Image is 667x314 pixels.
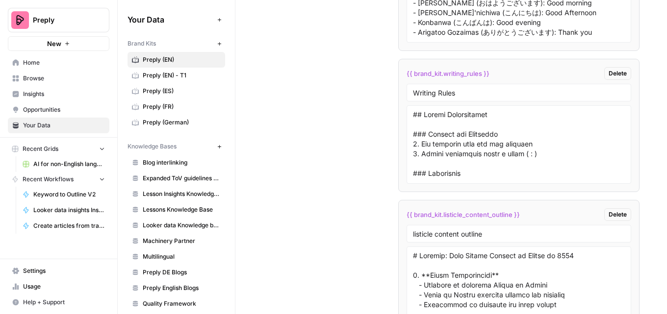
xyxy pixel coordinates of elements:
a: Preply (FR) [128,99,225,115]
span: Looker data insights Insertion [33,206,105,215]
a: Create articles from transcript [18,218,109,234]
span: Preply (German) [143,118,221,127]
input: Variable Name [413,229,625,238]
span: Usage [23,282,105,291]
span: Delete [609,210,627,219]
span: {{ brand_kit.writing_rules }} [407,69,489,78]
a: AI for non-English languages [18,156,109,172]
span: Brand Kits [128,39,156,48]
button: Recent Workflows [8,172,109,187]
a: Multilingual [128,249,225,265]
span: Blog interlinking [143,158,221,167]
span: Recent Grids [23,145,58,153]
a: Keyword to Outline V2 [18,187,109,202]
a: Preply (German) [128,115,225,130]
button: Workspace: Preply [8,8,109,32]
button: Help + Support [8,294,109,310]
a: Browse [8,71,109,86]
a: Lessons Knowledge Base [128,202,225,217]
span: Looker data Knowledge base (EN) [143,221,221,230]
span: Preply (EN) - T1 [143,71,221,80]
a: Quality Framework [128,296,225,312]
span: Preply DE Blogs [143,268,221,277]
button: Delete [604,67,631,80]
span: Preply (EN) [143,55,221,64]
span: Your Data [128,14,213,25]
button: Recent Grids [8,142,109,156]
span: Insights [23,90,105,98]
a: Expanded ToV guidelines for AI [128,170,225,186]
span: Preply (ES) [143,87,221,96]
a: Usage [8,279,109,294]
a: Your Data [8,118,109,133]
a: Opportunities [8,102,109,118]
a: Preply DE Blogs [128,265,225,280]
button: Delete [604,208,631,221]
span: Settings [23,266,105,275]
span: {{ brand_kit.listicle_content_outline }} [407,210,520,219]
span: Machinery Partner [143,237,221,245]
span: Keyword to Outline V2 [33,190,105,199]
span: Your Data [23,121,105,130]
a: Settings [8,263,109,279]
span: Create articles from transcript [33,221,105,230]
span: Opportunities [23,105,105,114]
button: New [8,36,109,51]
a: Insights [8,86,109,102]
span: Preply English Blogs [143,284,221,292]
span: Expanded ToV guidelines for AI [143,174,221,183]
span: Lesson Insights Knowledge Base [143,190,221,198]
span: AI for non-English languages [33,160,105,169]
span: Preply [33,15,92,25]
span: Recent Workflows [23,175,74,184]
span: Knowledge Bases [128,142,177,151]
a: Looker data Knowledge base (EN) [128,217,225,233]
a: Machinery Partner [128,233,225,249]
a: Preply (EN) - T1 [128,68,225,83]
span: Browse [23,74,105,83]
a: Preply (ES) [128,83,225,99]
textarea: ## Loremi Dolorsitamet ### Consect adi Elitseddo 2. Eiu temporin utla etd mag aliquaen 3. Admini ... [413,110,625,179]
input: Variable Name [413,88,625,97]
a: Blog interlinking [128,155,225,170]
a: Lesson Insights Knowledge Base [128,186,225,202]
span: Home [23,58,105,67]
span: Quality Framework [143,299,221,308]
span: New [47,39,61,48]
span: Preply (FR) [143,102,221,111]
a: Preply English Blogs [128,280,225,296]
span: Delete [609,69,627,78]
a: Preply (EN) [128,52,225,68]
span: Lessons Knowledge Base [143,205,221,214]
span: Multilingual [143,252,221,261]
span: Help + Support [23,298,105,307]
a: Home [8,55,109,71]
a: Looker data insights Insertion [18,202,109,218]
img: Preply Logo [11,11,29,29]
